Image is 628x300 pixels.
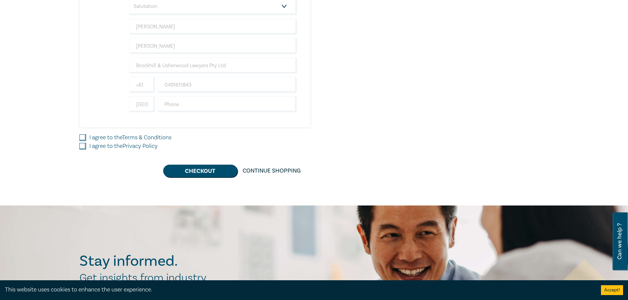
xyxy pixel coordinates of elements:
[158,96,297,112] input: Phone
[129,58,297,73] input: Company
[89,142,158,150] label: I agree to the
[129,19,297,35] input: First Name*
[5,286,591,294] div: This website uses cookies to enhance the user experience.
[163,165,237,177] button: Checkout
[122,134,171,141] a: Terms & Conditions
[89,133,171,142] label: I agree to the
[79,253,235,270] h2: Stay informed.
[123,142,158,150] a: Privacy Policy
[129,96,155,112] input: +61
[601,285,623,295] button: Accept cookies
[616,216,623,266] span: Can we help ?
[237,165,306,177] a: Continue Shopping
[129,77,155,93] input: +61
[158,77,297,93] input: Mobile*
[129,38,297,54] input: Last Name*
